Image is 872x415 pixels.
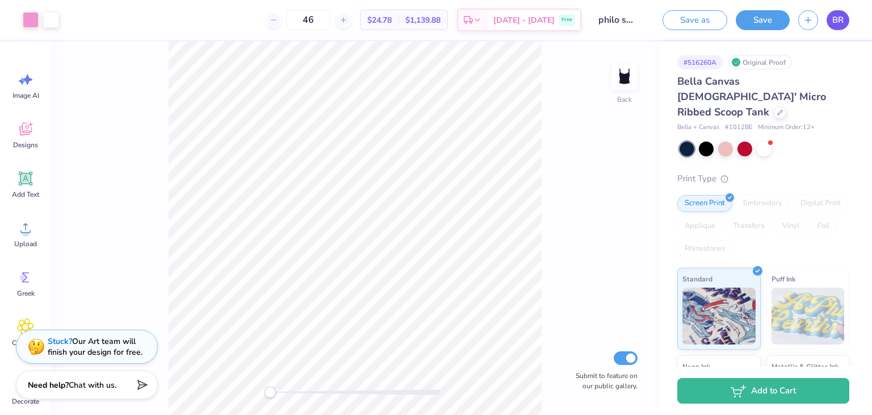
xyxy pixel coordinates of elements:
div: Print Type [677,172,849,185]
span: Metallic & Glitter Ink [772,360,839,372]
div: Accessibility label [265,387,276,398]
button: Save [736,10,790,30]
span: Standard [682,273,712,285]
span: Bella Canvas [DEMOGRAPHIC_DATA]' Micro Ribbed Scoop Tank [677,74,826,119]
div: Back [617,94,632,105]
div: Screen Print [677,195,732,212]
input: – – [286,10,330,30]
div: Transfers [726,218,772,235]
label: Submit to feature on our public gallery. [569,371,638,391]
span: Chat with us. [69,380,116,391]
div: Our Art team will finish your design for free. [48,336,142,358]
input: Untitled Design [590,9,645,31]
div: Original Proof [728,55,792,69]
span: Designs [13,140,38,150]
button: Add to Cart [677,378,849,404]
img: Puff Ink [772,288,845,345]
span: Add Text [12,190,39,199]
div: Applique [677,218,723,235]
span: Upload [14,239,37,248]
img: Back [613,66,636,89]
div: Digital Print [793,195,848,212]
span: Greek [17,289,35,298]
span: Puff Ink [772,273,795,285]
span: Image AI [12,91,39,100]
div: Foil [810,218,837,235]
span: Free [561,16,572,24]
span: $1,139.88 [405,14,441,26]
span: Minimum Order: 12 + [758,123,815,132]
span: [DATE] - [DATE] [493,14,555,26]
strong: Stuck? [48,336,72,347]
span: $24.78 [367,14,392,26]
strong: Need help? [28,380,69,391]
div: Vinyl [775,218,807,235]
span: Decorate [12,397,39,406]
span: Bella + Canvas [677,123,719,132]
span: # 1012BE [725,123,752,132]
button: Save as [663,10,727,30]
span: Neon Ink [682,360,710,372]
div: # 516260A [677,55,723,69]
span: Clipart & logos [7,338,44,356]
div: Rhinestones [677,240,732,258]
div: Embroidery [736,195,790,212]
span: BR [832,14,844,27]
a: BR [827,10,849,30]
img: Standard [682,288,756,345]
